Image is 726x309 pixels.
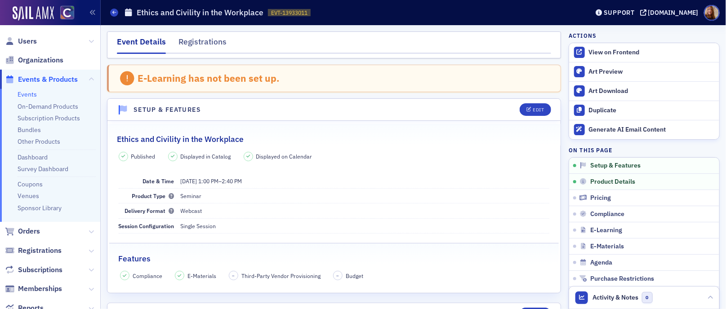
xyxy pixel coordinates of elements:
span: Setup & Features [590,162,641,170]
div: Art Preview [589,68,715,76]
button: Edit [520,103,551,116]
h4: Actions [569,31,597,40]
a: Orders [5,226,40,236]
a: Events [18,90,37,98]
span: Date & Time [143,177,174,185]
span: Compliance [133,272,162,280]
a: Art Download [569,81,719,101]
button: Duplicate [569,101,719,120]
span: Pricing [590,194,611,202]
span: Third-Party Vendor Provisioning [241,272,321,280]
span: 0 [642,292,653,303]
span: Product Details [590,178,635,186]
a: Bundles [18,126,41,134]
h2: Ethics and Civility in the Workplace [117,133,244,145]
a: Dashboard [18,153,48,161]
div: [DOMAIN_NAME] [648,9,699,17]
div: Duplicate [589,106,715,115]
a: On-Demand Products [18,102,78,110]
a: View on Frontend [569,43,719,62]
span: – [337,273,339,279]
time: 1:00 PM [199,177,219,185]
a: Organizations [5,55,63,65]
span: Memberships [18,284,62,294]
span: Registrations [18,246,62,256]
a: Subscription Products [18,114,80,122]
h1: Ethics and Civility in the Workplace [137,7,263,18]
img: SailAMX [60,6,74,20]
span: Subscriptions [18,265,62,275]
a: Survey Dashboard [18,165,68,173]
a: Art Preview [569,62,719,81]
div: View on Frontend [589,49,715,57]
span: Users [18,36,37,46]
a: Venues [18,192,39,200]
span: Activity & Notes [593,293,639,302]
span: – [232,273,235,279]
span: Single Session [181,222,216,230]
h4: On this page [569,146,720,154]
span: Compliance [590,210,624,218]
span: EVT-13933011 [271,9,307,17]
span: Delivery Format [125,207,174,214]
span: [DATE] [181,177,197,185]
span: Agenda [590,259,612,267]
span: Displayed on Calendar [256,152,312,160]
span: Webcast [181,207,202,214]
span: E-Materials [187,272,216,280]
a: Subscriptions [5,265,62,275]
span: Purchase Restrictions [590,275,654,283]
time: 2:40 PM [222,177,242,185]
span: Budget [346,272,363,280]
h4: Setup & Features [134,105,201,115]
span: Session Configuration [119,222,174,230]
div: E-Learning has not been set up. [138,72,280,84]
span: E-Learning [590,226,622,234]
span: Profile [704,5,720,21]
div: Support [604,9,635,17]
a: View Homepage [54,6,74,21]
a: Sponsor Library [18,204,62,212]
span: E-Materials [590,243,624,251]
div: Registrations [178,36,227,53]
div: Event Details [117,36,166,54]
img: SailAMX [13,6,54,21]
button: [DOMAIN_NAME] [640,9,702,16]
a: Other Products [18,137,60,146]
span: Organizations [18,55,63,65]
a: Coupons [18,180,43,188]
div: Generate AI Email Content [589,126,715,134]
a: Events & Products [5,75,78,84]
div: Art Download [589,87,715,95]
a: Registrations [5,246,62,256]
span: Displayed in Catalog [181,152,231,160]
span: – [181,177,242,185]
span: Seminar [181,192,202,199]
span: Events & Products [18,75,78,84]
span: Orders [18,226,40,236]
a: Users [5,36,37,46]
div: Edit [533,107,544,112]
span: Product Type [132,192,174,199]
span: Published [131,152,156,160]
a: Memberships [5,284,62,294]
button: Generate AI Email Content [569,120,719,139]
h2: Features [119,253,151,265]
